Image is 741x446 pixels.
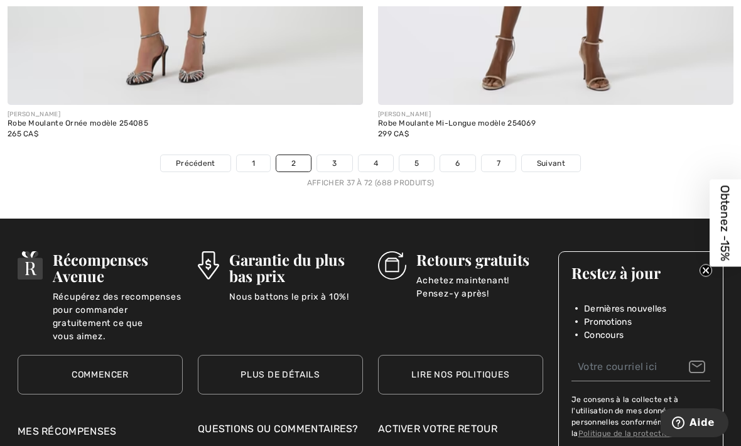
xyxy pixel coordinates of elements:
[359,155,393,171] a: 4
[198,251,219,280] img: Garantie du plus bas prix
[8,119,363,128] div: Robe Moulante Ornée modèle 254085
[710,180,741,267] div: Obtenez -15%Close teaser
[578,429,673,438] a: Politique de la protection
[378,355,543,394] a: Lire nos politiques
[718,185,733,261] span: Obtenez -15%
[317,155,352,171] a: 3
[416,274,543,299] p: Achetez maintenant! Pensez-y après!
[378,251,406,280] img: Retours gratuits
[237,155,270,171] a: 1
[176,158,215,169] span: Précédent
[482,155,516,171] a: 7
[440,155,475,171] a: 6
[522,155,580,171] a: Suivant
[8,129,38,138] span: 265 CA$
[18,251,43,280] img: Récompenses Avenue
[198,355,363,394] a: Plus de détails
[661,408,728,440] iframe: Ouvre un widget dans lequel vous pouvez trouver plus d’informations
[584,315,632,329] span: Promotions
[584,329,624,342] span: Concours
[229,251,363,284] h3: Garantie du plus bas prix
[571,394,710,439] label: Je consens à la collecte et à l'utilisation de mes données personnelles conformément à la .
[18,355,183,394] a: Commencer
[378,129,409,138] span: 299 CA$
[161,155,230,171] a: Précédent
[584,302,667,315] span: Dernières nouvelles
[53,251,183,284] h3: Récompenses Avenue
[399,155,434,171] a: 5
[378,119,733,128] div: Robe Moulante Mi-Longue modèle 254069
[571,353,710,381] input: Votre courriel ici
[198,422,363,443] div: Questions ou commentaires?
[8,110,363,119] div: [PERSON_NAME]
[378,422,543,437] a: Activer votre retour
[571,264,710,281] h3: Restez à jour
[378,110,733,119] div: [PERSON_NAME]
[276,155,311,171] a: 2
[18,425,117,437] a: Mes récompenses
[53,290,183,315] p: Récupérez des recompenses pour commander gratuitement ce que vous aimez.
[229,290,363,315] p: Nous battons le prix à 10%!
[700,264,712,277] button: Close teaser
[537,158,565,169] span: Suivant
[416,251,543,268] h3: Retours gratuits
